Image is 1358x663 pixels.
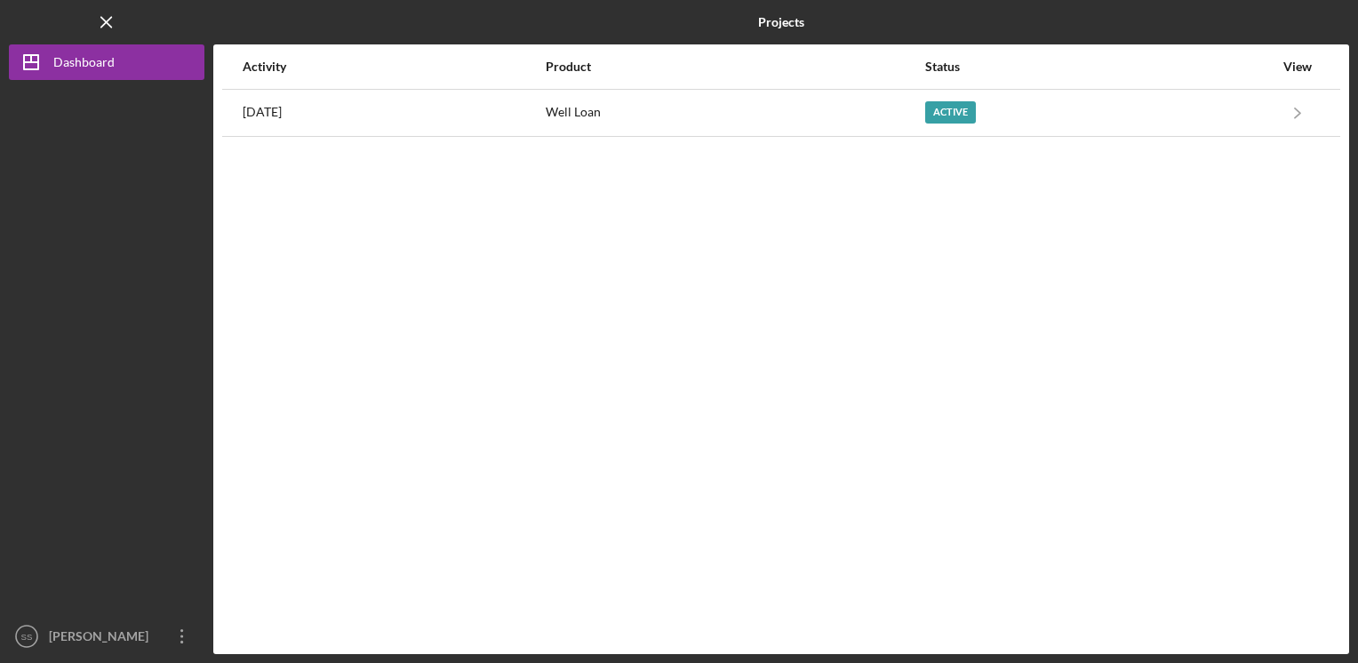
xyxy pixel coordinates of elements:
[925,60,1274,74] div: Status
[44,619,160,659] div: [PERSON_NAME]
[9,619,204,654] button: SS[PERSON_NAME]
[758,15,804,29] b: Projects
[1275,60,1320,74] div: View
[53,44,115,84] div: Dashboard
[21,632,33,642] text: SS
[546,91,923,135] div: Well Loan
[243,105,282,119] time: 2025-09-15 17:36
[9,44,204,80] button: Dashboard
[243,60,544,74] div: Activity
[925,101,976,124] div: Active
[546,60,923,74] div: Product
